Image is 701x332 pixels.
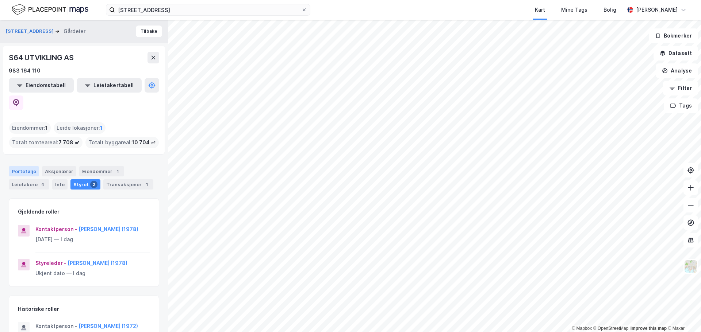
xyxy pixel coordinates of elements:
span: 1 [45,124,48,132]
div: 1 [143,181,150,188]
input: Søk på adresse, matrikkel, gårdeiere, leietakere eller personer [115,4,301,15]
div: Historiske roller [18,305,59,313]
div: Eiendommer [79,166,124,176]
div: Totalt tomteareal : [9,137,83,148]
div: Gjeldende roller [18,207,60,216]
button: [STREET_ADDRESS] [6,28,55,35]
div: Totalt byggareal : [85,137,159,148]
div: Kart [535,5,545,14]
div: Eiendommer : [9,122,51,134]
div: Transaksjoner [103,179,153,190]
div: Kontrollprogram for chat [664,297,701,332]
button: Leietakertabell [77,78,142,93]
div: Ukjent dato — I dag [35,269,150,278]
span: 10 704 ㎡ [132,138,156,147]
button: Tilbake [136,26,162,37]
div: Bolig [604,5,616,14]
div: 1 [114,168,121,175]
img: logo.f888ab2527a4732fd821a326f86c7f29.svg [12,3,88,16]
div: 2 [90,181,97,188]
button: Bokmerker [649,28,698,43]
div: [PERSON_NAME] [636,5,678,14]
a: OpenStreetMap [593,326,629,331]
div: Mine Tags [561,5,587,14]
div: Leide lokasjoner : [54,122,106,134]
div: S64 UTVIKLING AS [9,52,75,63]
div: Leietakere [9,179,49,190]
span: 1 [100,124,103,132]
div: 983 164 110 [9,66,41,75]
button: Tags [664,98,698,113]
button: Analyse [656,63,698,78]
button: Datasett [654,46,698,60]
div: Styret [70,179,100,190]
div: [DATE] — I dag [35,235,150,244]
img: Z [684,259,698,273]
div: Gårdeier [64,27,85,36]
button: Filter [663,81,698,95]
div: 4 [39,181,46,188]
a: Improve this map [631,326,667,331]
a: Mapbox [572,326,592,331]
span: 7 708 ㎡ [58,138,80,147]
button: Eiendomstabell [9,78,74,93]
div: Aksjonærer [42,166,76,176]
iframe: Chat Widget [664,297,701,332]
div: Portefølje [9,166,39,176]
div: Info [52,179,68,190]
